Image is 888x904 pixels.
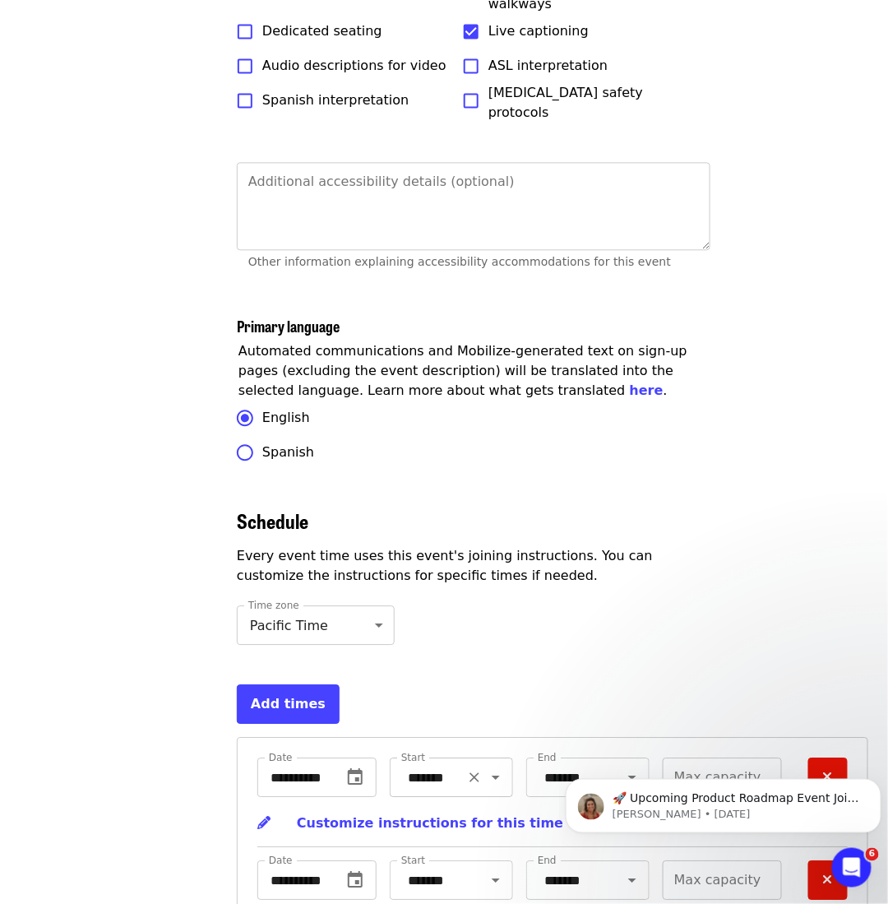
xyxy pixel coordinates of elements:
i: pencil icon [257,815,271,831]
label: Date [269,855,293,865]
button: Open [484,869,507,892]
i: times icon [823,872,833,888]
label: Time zone [248,600,299,610]
button: Open [484,766,507,789]
iframe: Intercom live chat [832,848,872,888]
span: ASL interpretation [488,56,608,76]
span: Customize instructions for this time [297,815,563,831]
span: Other information explaining accessibility accommodations for this event [248,255,671,268]
span: Schedule [237,506,308,535]
div: Pacific Time [237,605,395,645]
label: Start [401,855,425,865]
button: Customize instructions for this time [257,804,563,843]
span: Dedicated seating [262,21,382,41]
span: Spanish interpretation [262,90,409,110]
span: [MEDICAL_DATA] safety protocols [488,83,676,123]
span: English [262,408,310,428]
button: Remove [808,860,848,900]
button: Clear [463,766,486,789]
p: Every event time uses this event's joining instructions. You can customize the instructions for s... [237,546,710,586]
a: here [630,382,664,398]
span: Live captioning [488,21,589,41]
span: Primary language [237,315,340,336]
button: change date [335,860,375,900]
label: Start [401,753,425,763]
span: Spanish [262,443,314,462]
label: End [538,753,557,763]
label: Date [269,753,293,763]
button: change date [335,758,375,797]
span: Audio descriptions for video [262,56,446,76]
span: Automated communications and Mobilize-generated text on sign-up pages (excluding the event descri... [238,343,687,398]
textarea: [object Object] [238,163,710,249]
button: Open [621,869,644,892]
button: Add times [237,684,340,724]
iframe: Intercom notifications message [559,744,888,860]
label: End [538,855,557,865]
input: Max capacity [663,860,782,900]
span: 6 [866,848,879,861]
